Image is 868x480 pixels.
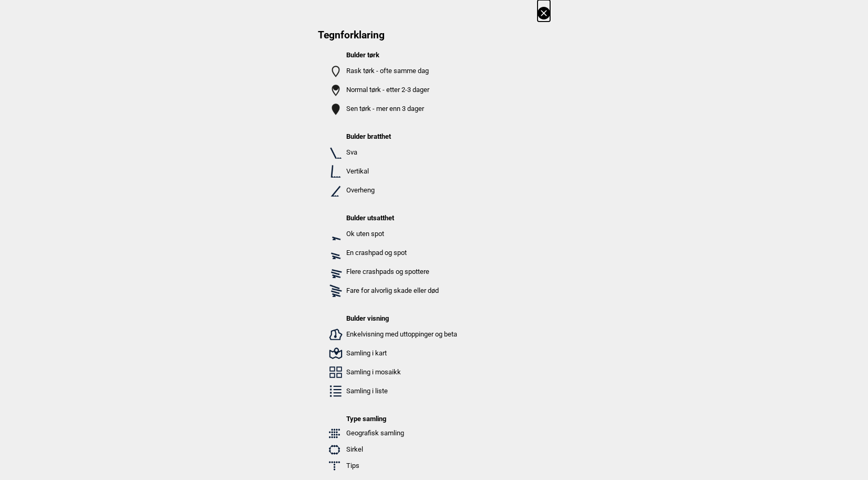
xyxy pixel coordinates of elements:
[346,229,458,239] p: Ok uten spot
[346,444,458,455] p: Sirkel
[346,104,458,114] p: Sen tørk - mer enn 3 dager
[346,147,458,158] p: Sva
[346,415,386,423] strong: Type samling
[346,386,458,396] p: Samling i liste
[346,285,458,296] p: Fare for alvorlig skade eller død
[346,314,389,322] strong: Bulder visning
[346,51,379,59] strong: Bulder tørk
[346,166,458,177] p: Vertikal
[346,185,458,196] p: Overheng
[346,248,458,258] p: En crashpad og spot
[346,348,458,359] p: Samling i kart
[346,428,458,438] p: Geografisk samling
[346,85,458,95] p: Normal tørk - etter 2-3 dager
[318,29,385,41] span: Tegnforklaring
[346,329,458,340] p: Enkelvisning med uttoppinger og beta
[346,66,458,76] p: Rask tørk - ofte samme dag
[346,267,458,277] p: Flere crashpads og spottere
[346,214,394,222] strong: Bulder utsatthet
[346,461,458,471] p: Tips
[346,367,458,377] p: Samling i mosaikk
[346,132,391,140] strong: Bulder bratthet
